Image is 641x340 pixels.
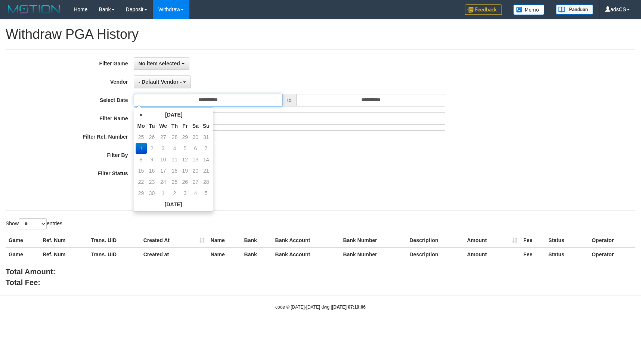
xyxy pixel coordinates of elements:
th: Operator [589,247,635,261]
td: 15 [136,165,147,176]
td: 7 [201,143,211,154]
th: Sa [190,120,201,132]
th: Status [545,234,589,247]
td: 2 [169,188,180,199]
th: Created At [140,234,208,247]
td: 11 [169,154,180,165]
th: Operator [589,234,635,247]
td: 17 [157,165,169,176]
td: 1 [136,143,147,154]
img: Button%20Memo.svg [513,4,545,15]
td: 21 [201,165,211,176]
strong: [DATE] 07:19:06 [332,305,366,310]
select: Showentries [19,218,47,229]
td: 8 [136,154,147,165]
td: 30 [190,132,201,143]
th: Fee [520,234,545,247]
th: [DATE] [136,199,211,210]
td: 9 [147,154,157,165]
td: 18 [169,165,180,176]
td: 16 [147,165,157,176]
th: Bank Account [272,234,340,247]
td: 23 [147,176,157,188]
th: Tu [147,120,157,132]
th: [DATE] [147,109,201,120]
th: « [136,109,147,120]
th: Bank Number [340,247,406,261]
th: Fr [180,120,190,132]
td: 4 [190,188,201,199]
td: 19 [180,165,190,176]
td: 26 [147,132,157,143]
td: 29 [136,188,147,199]
td: 25 [136,132,147,143]
td: 31 [201,132,211,143]
td: 12 [180,154,190,165]
img: Feedback.jpg [465,4,502,15]
td: 29 [180,132,190,143]
td: 3 [180,188,190,199]
td: 6 [190,143,201,154]
td: 25 [169,176,180,188]
th: Trans. UID [88,247,140,261]
td: 28 [201,176,211,188]
th: Su [201,120,211,132]
td: 4 [169,143,180,154]
th: Ref. Num [40,247,88,261]
h1: Withdraw PGA History [6,27,635,42]
th: Description [406,234,464,247]
th: We [157,120,169,132]
th: Bank [241,234,272,247]
td: 1 [157,188,169,199]
button: - Default Vendor - [134,75,191,88]
th: Mo [136,120,147,132]
th: Ref. Num [40,234,88,247]
td: 14 [201,154,211,165]
td: 13 [190,154,201,165]
td: 10 [157,154,169,165]
td: 2 [147,143,157,154]
span: No item selected [139,61,180,67]
td: 27 [157,132,169,143]
th: Th [169,120,180,132]
img: MOTION_logo.png [6,4,62,15]
td: 5 [180,143,190,154]
th: Created at [140,247,208,261]
td: 30 [147,188,157,199]
th: Description [406,247,464,261]
td: 5 [201,188,211,199]
td: 3 [157,143,169,154]
img: panduan.png [556,4,593,15]
th: Bank Number [340,234,406,247]
th: Fee [520,247,545,261]
th: Game [6,247,40,261]
label: Show entries [6,218,62,229]
td: 27 [190,176,201,188]
b: Total Fee: [6,278,40,287]
th: Name [208,247,241,261]
th: Trans. UID [88,234,140,247]
button: No item selected [134,57,189,70]
th: Bank Account [272,247,340,261]
th: Amount [464,247,520,261]
span: to [282,94,297,106]
th: Name [208,234,241,247]
th: Bank [241,247,272,261]
th: Status [545,247,589,261]
th: Amount [464,234,520,247]
th: Game [6,234,40,247]
td: 28 [169,132,180,143]
span: - Default Vendor - [139,79,182,85]
td: 22 [136,176,147,188]
b: Total Amount: [6,268,55,276]
td: 20 [190,165,201,176]
small: code © [DATE]-[DATE] dwg | [275,305,366,310]
td: 24 [157,176,169,188]
td: 26 [180,176,190,188]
